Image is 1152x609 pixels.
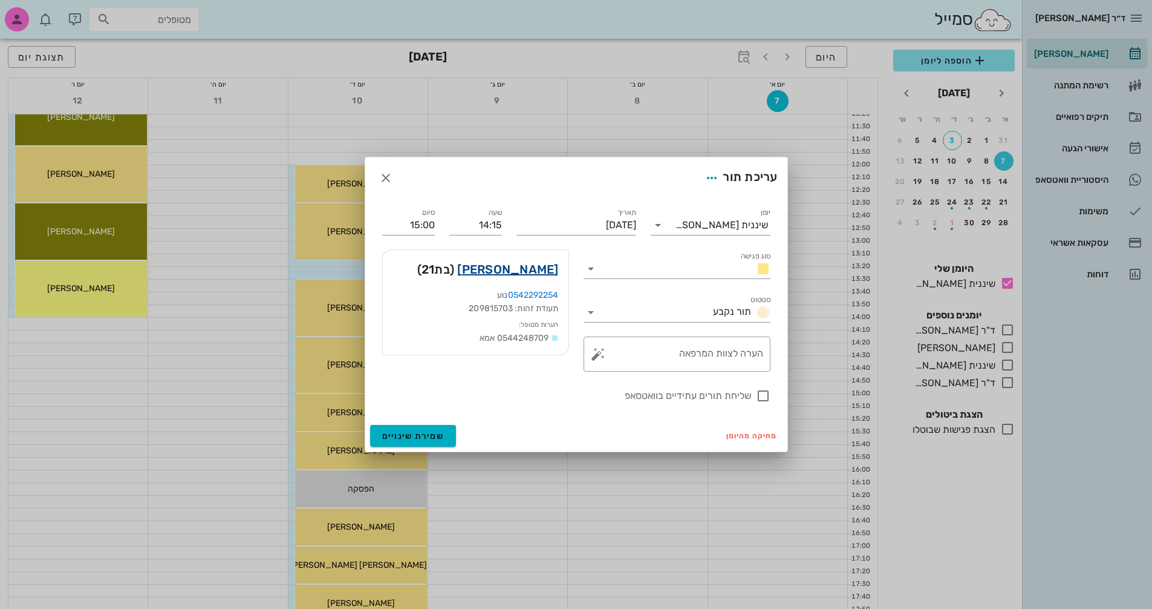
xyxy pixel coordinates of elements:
span: 21 [421,262,435,277]
label: שליחת תורים עתידיים בוואטסאפ [382,390,751,402]
span: מחיקה מהיומן [726,432,778,440]
a: 0542292254 [508,290,559,300]
label: תאריך [617,208,636,217]
small: הערות מטופל: [519,321,558,329]
div: שיננית [PERSON_NAME] [675,220,768,231]
div: תעודת זהות: 209815703 [392,302,559,315]
label: יומן [760,208,770,217]
div: נוע [392,289,559,302]
button: מחיקה מהיומן [721,427,783,444]
div: יומןשיננית [PERSON_NAME] [651,216,770,235]
div: סטטוסתור נקבע [584,303,770,322]
a: [PERSON_NAME] [457,260,558,279]
label: סוג פגישה [740,252,770,261]
span: 0544248709 אמא [480,333,548,343]
label: סטטוס [750,295,770,304]
div: עריכת תור [701,167,777,189]
label: שעה [488,208,502,217]
span: שמירת שינויים [382,431,444,441]
span: (בת ) [417,260,455,279]
span: תור נקבע [713,306,751,317]
button: שמירת שינויים [370,425,457,447]
label: סיום [422,208,435,217]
